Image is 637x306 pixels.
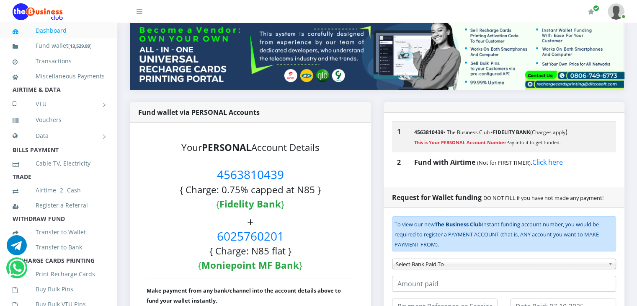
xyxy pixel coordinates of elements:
a: Airtime -2- Cash [13,181,105,200]
small: Your Account Details [181,141,320,154]
a: Chat for support [8,264,26,278]
a: Buy Bulk Pins [13,280,105,299]
small: { Charge: N85 flat } [209,244,291,257]
small: { } [198,259,302,272]
img: Logo [13,3,63,20]
b: PERSONAL [202,141,251,154]
th: 1 [392,122,410,152]
small: DO NOT FILL if you have not made any payment! [483,194,603,202]
small: (Not for FIRST TIMER) [477,159,531,166]
a: Transfer to Wallet [13,223,105,242]
td: ) [409,122,616,152]
a: Data [13,125,105,146]
b: 13,529.89 [70,43,90,49]
a: Transfer to Bank [13,238,105,257]
a: Dashboard [13,21,105,40]
small: To view our new Instant funding account number, you would be required to register a PAYMENT ACCOU... [395,220,599,248]
a: Miscellaneous Payments [13,67,105,86]
small: • The Business Club • (Charges apply [414,129,565,136]
b: FIDELITY BANK [493,129,530,136]
a: Register a Referral [13,196,105,215]
img: multitenant_rcp.png [130,22,624,90]
b: Moniepoint MF Bank [201,259,299,272]
b: Make payment from any bank/channel into the account details above to fund your wallet instantly. [147,287,341,304]
small: { } [216,197,284,210]
strong: Fund wallet via PERSONAL Accounts [138,108,260,117]
span: Select Bank Paid To [396,259,605,269]
span: 6025760201 [217,228,284,244]
b: Fidelity Bank [219,197,281,210]
small: { Charge: 0.75% capped at N85 } [180,183,321,196]
a: VTU [13,93,105,114]
b: The Business Club [435,220,482,228]
span: Renew/Upgrade Subscription [593,5,599,11]
a: Print Recharge Cards [13,265,105,284]
i: Renew/Upgrade Subscription [588,8,594,15]
small: Pay into it to get funded. [414,139,561,145]
a: Fund wallet[13,529.89] [13,36,105,56]
h3: + [147,215,354,271]
a: Click here [532,158,563,167]
a: Cable TV, Electricity [13,154,105,173]
img: User [608,3,624,20]
span: 4563810439 [217,166,284,182]
a: Vouchers [13,110,105,130]
b: 4563810439 [414,129,444,136]
td: . [409,152,616,173]
a: Chat for support [7,241,27,255]
th: 2 [392,152,410,173]
a: Transactions [13,52,105,71]
small: [ ] [68,43,92,49]
b: Fund with Airtime [414,158,475,167]
strong: Request for Wallet funding [392,193,482,202]
strong: This is Your PERSONAL Account Number [414,139,506,145]
input: Amount paid [392,276,616,292]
